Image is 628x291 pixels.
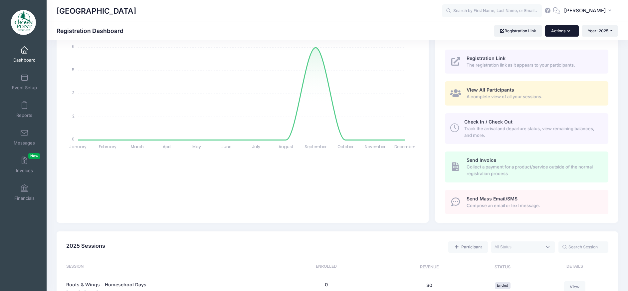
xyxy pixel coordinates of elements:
[69,144,87,149] tspan: January
[163,144,171,149] tspan: April
[14,195,35,201] span: Financials
[325,281,328,288] button: 0
[192,144,201,149] tspan: May
[9,98,40,121] a: Reports
[72,113,75,119] tspan: 2
[445,113,608,144] a: Check In / Check Out Track the arrival and departure status, view remaining balances, and more.
[9,126,40,149] a: Messages
[467,202,601,209] span: Compose an email or text message.
[391,263,467,271] div: Revenue
[337,144,354,149] tspan: October
[467,87,514,93] span: View All Participants
[394,144,415,149] tspan: December
[262,263,392,271] div: Enrolled
[28,153,40,159] span: New
[588,28,608,33] span: Year: 2025
[467,62,601,69] span: The registration link as it appears to your participants.
[442,4,542,18] input: Search by First Name, Last Name, or Email...
[467,55,506,61] span: Registration Link
[131,144,144,149] tspan: March
[57,27,129,34] h1: Registration Dashboard
[11,10,36,35] img: Crown Point Ecology Center
[445,190,608,214] a: Send Mass Email/SMS Compose an email or text message.
[66,242,105,249] span: 2025 Sessions
[467,157,496,163] span: Send Invoice
[9,153,40,176] a: InvoicesNew
[9,181,40,204] a: Financials
[538,263,608,271] div: Details
[14,140,35,146] span: Messages
[12,85,37,91] span: Event Setup
[495,244,542,250] textarea: Search
[279,144,293,149] tspan: August
[445,81,608,106] a: View All Participants A complete view of all your sessions.
[495,282,511,289] span: Ended
[72,67,75,72] tspan: 5
[545,25,578,37] button: Actions
[582,25,618,37] button: Year: 2025
[445,50,608,74] a: Registration Link The registration link as it appears to your participants.
[72,136,75,142] tspan: 0
[558,241,608,253] input: Search Session
[16,168,33,173] span: Invoices
[365,144,386,149] tspan: November
[252,144,261,149] tspan: July
[467,94,601,100] span: A complete view of all your sessions.
[467,164,601,177] span: Collect a payment for a product/service outside of the normal registration process
[467,263,538,271] div: Status
[494,25,542,37] a: Registration Link
[464,119,513,125] span: Check In / Check Out
[445,151,608,182] a: Send Invoice Collect a payment for a product/service outside of the normal registration process
[448,241,488,253] a: Add a new manual registration
[66,263,261,271] div: Session
[9,70,40,94] a: Event Setup
[57,3,136,19] h1: [GEOGRAPHIC_DATA]
[9,43,40,66] a: Dashboard
[564,7,606,14] span: [PERSON_NAME]
[13,57,36,63] span: Dashboard
[72,90,75,96] tspan: 3
[72,44,75,49] tspan: 6
[16,113,32,118] span: Reports
[99,144,116,149] tspan: February
[222,144,232,149] tspan: June
[560,3,618,19] button: [PERSON_NAME]
[464,126,601,139] span: Track the arrival and departure status, view remaining balances, and more.
[467,196,518,201] span: Send Mass Email/SMS
[305,144,327,149] tspan: September
[66,281,146,288] a: Roots & Wings – Homeschool Days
